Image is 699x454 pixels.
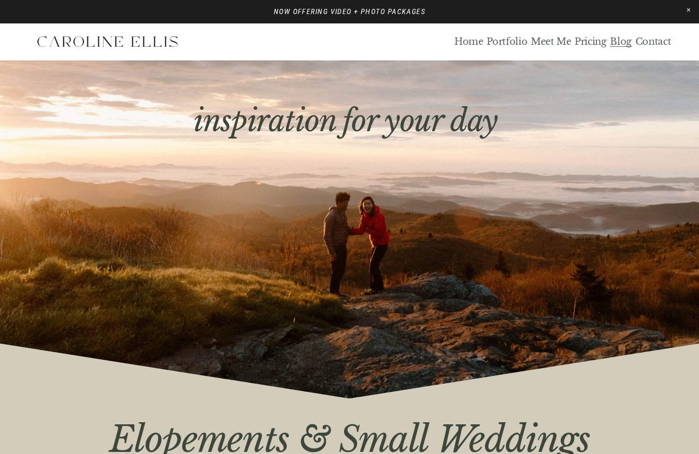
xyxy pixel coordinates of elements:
[454,36,484,48] a: Home
[194,103,498,139] em: inspiration for your day
[531,36,571,48] a: Meet Me
[575,36,607,48] a: Pricing
[610,36,632,48] a: Blog
[487,36,527,48] a: Portfolio
[636,36,671,48] a: Contact
[28,29,186,55] img: Western North Carolina Faith Based Elopement Photographer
